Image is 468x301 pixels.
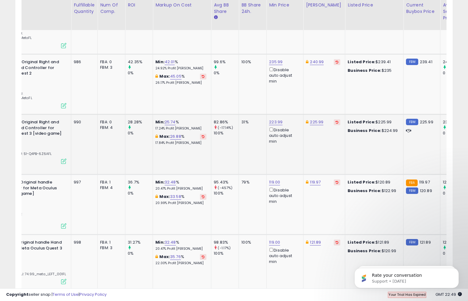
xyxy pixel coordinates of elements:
i: Revert to store-level Max Markup [202,195,205,198]
small: (-17.14%) [218,125,233,130]
div: FBM: 4 [100,125,120,130]
i: This overrides the store level Dynamic Max Price for this listing [306,180,308,184]
div: 82.86% [214,119,239,125]
div: % [155,179,206,191]
a: 35.76 [170,254,181,260]
div: Fulfillable Quantity [74,2,95,15]
div: % [155,254,206,265]
div: 100% [214,251,239,256]
p: 17.24% Profit [PERSON_NAME] [155,126,206,131]
a: 119.00 [269,179,280,185]
div: Current Buybox Price [406,2,438,15]
b: Min: [155,119,165,125]
p: 20.47% Profit [PERSON_NAME] [155,187,206,191]
a: 45.05 [170,73,181,79]
div: 990 [74,119,93,125]
b: Business Price: [348,188,381,194]
p: 20.99% Profit [PERSON_NAME] [155,201,206,205]
small: (-1.17%) [218,245,231,250]
div: 123.33 [443,240,468,245]
i: This overrides the store level max markup for this listing [155,134,158,138]
div: $225.99 [348,119,399,125]
div: 42.35% [128,59,153,65]
div: FBA: 0 [100,119,120,125]
div: 0 [443,130,468,136]
small: Avg BB Share. [214,15,217,20]
b: Listed Price: [348,59,376,65]
div: 79% [241,179,262,185]
a: 32.48 [165,239,176,245]
div: Disable auto adjust min [269,187,298,204]
span: 225.99 [420,119,433,125]
p: 17.84% Profit [PERSON_NAME] [155,141,206,145]
div: $120.89 [348,179,399,185]
div: FBA: 0 [100,59,120,65]
b: Min: [155,59,165,65]
span: 120.89 [420,188,432,194]
a: 26.88 [170,133,181,140]
a: 119.97 [310,179,321,185]
p: 22.00% Profit [PERSON_NAME] [155,261,206,265]
i: Revert to store-level Dynamic Max Price [336,181,338,184]
b: Business Price: [348,248,381,254]
div: 28.28% [128,119,153,125]
div: 36.7% [128,179,153,185]
div: $122.99 [348,188,399,194]
small: FBA [406,179,417,186]
div: 0% [128,191,153,196]
a: 240.99 [310,59,324,65]
div: % [155,74,206,85]
div: % [155,240,206,251]
div: 99.6% [214,59,239,65]
i: Revert to store-level Max Markup [202,135,205,138]
div: Num of Comp. [100,2,123,15]
a: 42.01 [165,59,175,65]
span: 121.89 [420,239,431,245]
div: 0 [443,251,468,256]
div: 126.56 [443,179,468,185]
div: Avg Selling Price [443,2,465,21]
div: BB Share 24h. [241,2,264,15]
div: Avg BB Share [214,2,236,15]
div: seller snap | | [6,292,107,298]
div: ROI [128,2,150,8]
b: Business Price: [348,128,381,133]
div: $239.41 [348,59,399,65]
span: | SKU: 51-Q4PB-6Z6AFL [10,151,52,156]
a: 119.00 [269,239,280,245]
p: 20.47% Profit [PERSON_NAME] [155,247,206,251]
small: (-4.57%) [218,185,232,190]
b: Min: [155,239,165,245]
div: FBM: 4 [100,185,120,191]
div: $224.99 [348,128,399,133]
small: FBM [406,59,418,65]
i: This overrides the store level max markup for this listing [155,195,158,199]
div: 0 [443,70,468,76]
b: Max: [159,73,170,79]
div: 31% [241,119,262,125]
a: Privacy Policy [80,291,107,297]
div: Disable auto adjust min [269,247,298,264]
div: 100% [214,191,239,196]
div: 31.27% [128,240,153,245]
div: FBM: 3 [100,65,120,70]
a: 121.89 [310,239,321,245]
small: FBM [406,239,418,245]
span: | SKU: 74.99_meta_LEFT_001FL [12,272,66,276]
b: Listed Price: [348,119,376,125]
a: 25.74 [165,119,176,125]
b: Max: [159,133,170,139]
span: 119.97 [419,179,430,185]
div: 235.89 [443,119,468,125]
a: Terms of Use [53,291,79,297]
a: 223.99 [269,119,283,125]
strong: Copyright [6,291,29,297]
a: 33.58 [170,194,181,200]
small: FBM [406,119,418,125]
div: Min Price [269,2,301,8]
div: % [155,119,206,131]
div: 95.43% [214,179,239,185]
